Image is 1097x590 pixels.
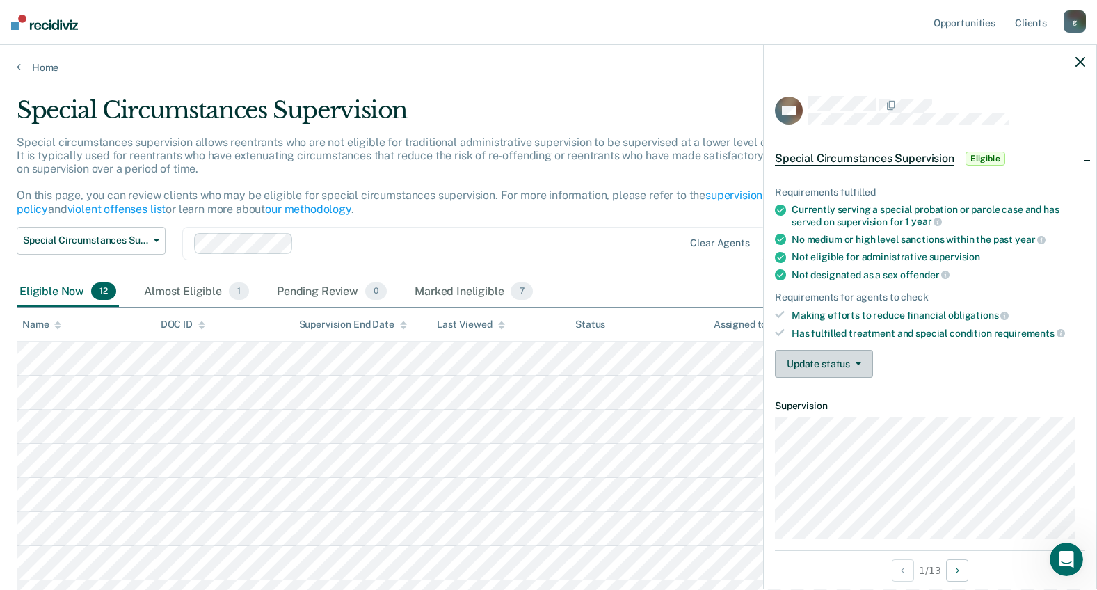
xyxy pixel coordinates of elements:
div: Pending Review [274,277,390,308]
div: Has fulfilled treatment and special condition [792,327,1085,340]
span: year [911,216,942,227]
div: Name [22,319,61,330]
div: g [1064,10,1086,33]
div: Special Circumstances Supervision [17,96,840,136]
div: Assigned to [714,319,779,330]
a: supervision levels policy [17,189,795,215]
div: Requirements for agents to check [775,292,1085,303]
img: Recidiviz [11,15,78,30]
span: obligations [948,310,1009,321]
button: Previous Opportunity [892,559,914,582]
div: Almost Eligible [141,277,252,308]
div: Eligible Now [17,277,119,308]
p: Special circumstances supervision allows reentrants who are not eligible for traditional administ... [17,136,833,216]
div: DOC ID [161,319,205,330]
span: Special Circumstances Supervision [23,234,148,246]
span: 0 [365,282,387,301]
div: 1 / 13 [764,552,1096,589]
span: supervision [929,251,980,262]
div: Status [575,319,605,330]
div: No medium or high level sanctions within the past [792,233,1085,246]
span: offender [900,269,950,280]
div: Requirements fulfilled [775,186,1085,198]
div: Last Viewed [437,319,504,330]
span: requirements [994,328,1065,339]
a: violent offenses list [67,202,166,216]
button: Update status [775,350,873,378]
a: our methodology [265,202,351,216]
span: 7 [511,282,532,301]
span: year [1015,234,1046,245]
span: 1 [229,282,249,301]
div: Making efforts to reduce financial [792,309,1085,321]
span: Eligible [966,152,1005,166]
span: Special Circumstances Supervision [775,152,954,166]
dt: Supervision [775,400,1085,412]
div: Marked Ineligible [412,277,536,308]
div: Not eligible for administrative [792,251,1085,263]
div: Not designated as a sex [792,269,1085,281]
div: Special Circumstances SupervisionEligible [764,136,1096,181]
a: Home [17,61,1080,74]
iframe: Intercom live chat [1050,543,1083,576]
div: Supervision End Date [299,319,407,330]
span: 12 [91,282,116,301]
div: Clear agents [690,237,749,249]
div: Currently serving a special probation or parole case and has served on supervision for 1 [792,204,1085,228]
button: Next Opportunity [946,559,968,582]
